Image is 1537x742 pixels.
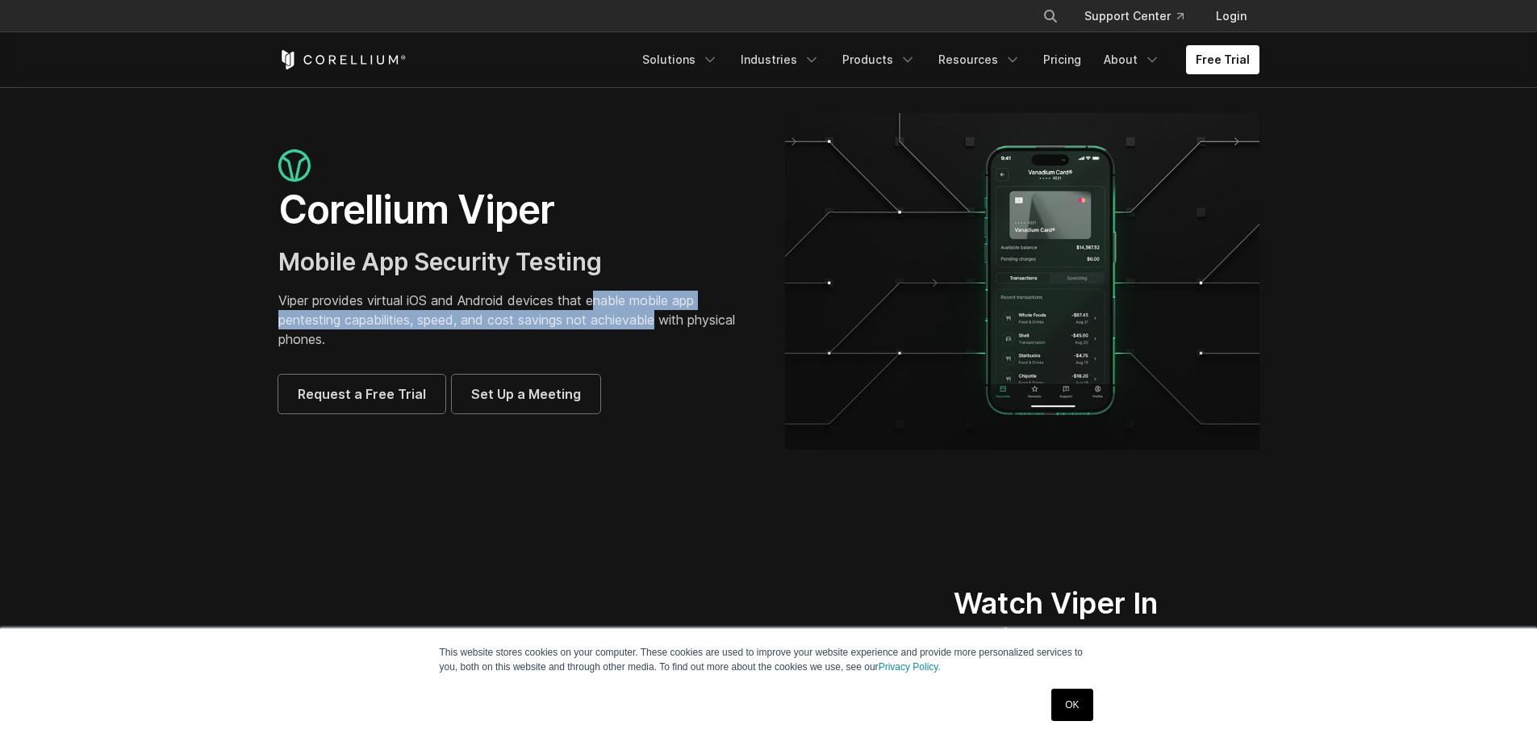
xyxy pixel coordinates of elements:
[1023,2,1259,31] div: Navigation Menu
[278,291,753,349] p: Viper provides virtual iOS and Android devices that enable mobile app pentesting capabilities, sp...
[298,384,426,404] span: Request a Free Trial
[1036,2,1065,31] button: Search
[1094,45,1170,74] a: About
[1051,689,1092,721] a: OK
[633,45,728,74] a: Solutions
[954,585,1198,658] h2: Watch Viper In Action
[278,50,407,69] a: Corellium Home
[1203,2,1259,31] a: Login
[833,45,925,74] a: Products
[879,661,941,673] a: Privacy Policy.
[785,113,1259,450] img: viper_hero
[929,45,1030,74] a: Resources
[731,45,829,74] a: Industries
[278,149,311,182] img: viper_icon_large
[1186,45,1259,74] a: Free Trial
[471,384,581,404] span: Set Up a Meeting
[278,247,602,276] span: Mobile App Security Testing
[1034,45,1091,74] a: Pricing
[278,375,445,413] a: Request a Free Trial
[452,375,600,413] a: Set Up a Meeting
[1071,2,1197,31] a: Support Center
[278,186,753,234] h1: Corellium Viper
[440,645,1098,674] p: This website stores cookies on your computer. These cookies are used to improve your website expe...
[633,45,1259,74] div: Navigation Menu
